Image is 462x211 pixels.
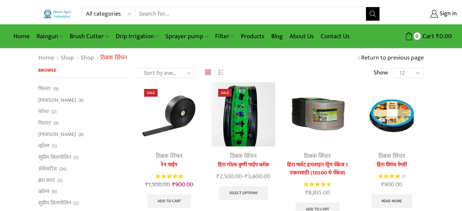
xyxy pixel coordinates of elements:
[52,188,57,195] span: (6)
[360,82,424,146] img: Heera Pre Punch Pepsi
[38,66,56,74] span: Browse
[78,97,84,104] span: (8)
[112,28,162,44] a: Drip Irrigation
[156,173,183,180] div: Rated 5.00 out of 5
[219,186,268,200] a: Select options for “हिरा गोल्ड कृषी पाईप ब्लॅक”
[10,28,33,44] a: Home
[304,181,331,188] div: Rated 4.67 out of 5
[145,180,170,190] bdi: 1,500.00
[38,140,49,152] a: व्हाॅल्व
[285,161,349,177] a: हिरा फ्लॅट इनलाइन ड्रिप पॅकेज 1 एकरसाठी (10500 चे पॅकेज)
[38,197,71,209] a: सुप्रीम सिलपोलिन
[136,7,366,21] input: Search for...
[211,82,275,146] img: हिरा गोल्ड कृषी पाईप ब्लॅक
[304,151,331,161] a: ठिबक सिंचन
[33,28,66,44] a: Raingun
[286,28,317,44] a: About Us
[361,54,424,63] a: Return to previous page
[211,161,275,169] a: हिरा गोल्ड कृषी पाईप ब्लॅक
[378,173,406,180] div: Rated 4.00 out of 5
[245,171,248,182] span: ₹
[137,82,201,146] img: Heera Rain Pipe
[285,82,349,146] img: Flat Inline
[371,194,413,208] a: Select options for “हिरा प्रिपंच पेप्सी”
[52,143,57,149] span: (5)
[38,186,49,197] a: व्हाॅल्व
[360,161,424,169] a: हिरा प्रिपंच पेप्सी
[59,166,67,172] span: (24)
[38,174,55,186] a: ब्रश कटर
[53,120,59,127] span: (9)
[211,172,275,181] span: –
[387,30,452,43] a: 0 Cart ₹0.00
[156,173,183,180] span: Rated out of 5
[381,180,402,190] bdi: 900.00
[73,154,78,161] span: (2)
[317,28,353,44] a: Contact Us
[172,180,175,190] span: ₹
[80,54,94,63] a: Shop
[38,85,51,94] a: फिल्टर
[366,7,379,21] button: Search button
[378,173,400,180] span: Rated out of 5
[438,9,457,18] span: Sign in
[414,32,421,40] span: 0
[230,151,257,161] a: ठिबक सिंचन
[51,109,56,115] span: (2)
[216,171,242,182] bdi: 2,500.00
[38,151,71,163] a: सुप्रीम सिलपोलिन
[436,31,439,42] span: ₹
[38,106,49,117] a: फॉगर
[38,95,76,106] a: [PERSON_NAME]
[390,8,457,20] a: Sign in
[305,188,330,198] bdi: 8,835.00
[38,54,54,63] a: Home
[38,54,127,63] nav: Breadcrumb
[268,28,286,44] a: Blog
[38,117,51,129] a: फिल्टर
[53,86,59,92] span: (9)
[237,28,268,44] a: Products
[305,188,308,198] span: ₹
[156,151,183,161] a: ठिबक सिंचन
[100,54,127,62] h1: ठिबक सिंचन
[38,129,76,140] a: [PERSON_NAME]
[216,171,220,182] span: ₹
[162,28,211,44] a: Sprayer pump
[374,69,388,77] span: Show
[73,200,78,207] span: (2)
[421,32,434,41] span: Cart
[38,163,57,174] a: अ‍ॅसेसरीज
[436,31,452,42] bdi: 0.00
[218,89,232,97] span: Sale
[61,54,74,63] a: Shop
[145,180,148,190] span: ₹
[378,151,405,161] a: ठिबक सिंचन
[66,28,112,44] a: Brush Cutter
[137,161,201,169] a: रेन पाईप
[245,171,270,182] bdi: 3,600.00
[381,180,384,190] span: ₹
[78,131,84,138] span: (8)
[137,68,195,78] select: Shop order
[147,194,191,208] a: Add to cart: “रेन पाईप”
[304,181,329,188] span: Rated out of 5
[144,89,158,97] span: Sale
[212,28,237,44] a: Filter
[172,180,193,190] bdi: 900.00
[57,177,63,184] span: (3)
